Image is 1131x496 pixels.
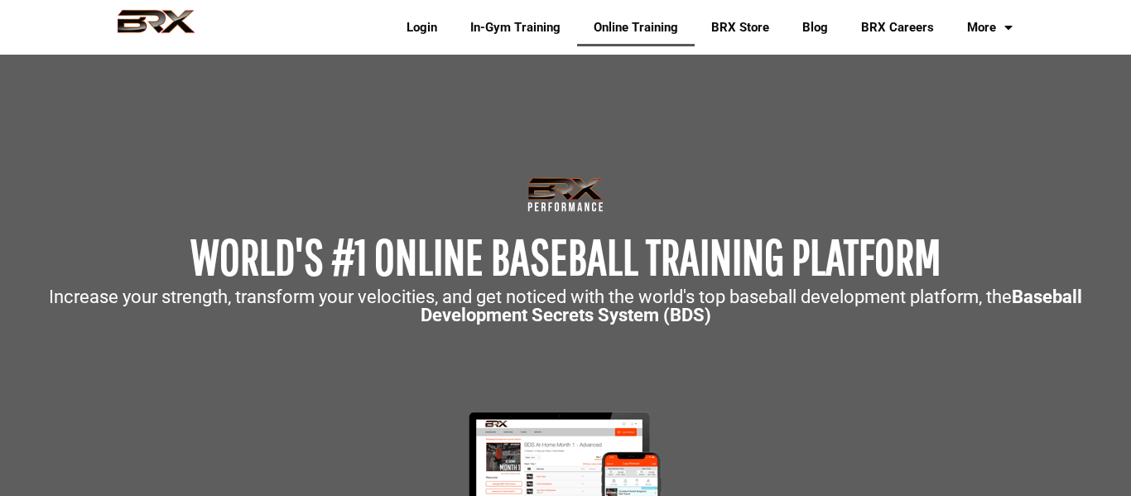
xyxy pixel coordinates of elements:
[8,288,1123,325] p: Increase your strength, transform your velocities, and get noticed with the world's top baseball ...
[577,8,695,46] a: Online Training
[845,8,951,46] a: BRX Careers
[421,287,1083,325] strong: Baseball Development Secrets System (BDS)
[454,8,577,46] a: In-Gym Training
[951,8,1029,46] a: More
[102,9,210,46] img: BRX Performance
[525,174,606,215] img: Transparent-Black-BRX-Logo-White-Performance
[390,8,454,46] a: Login
[378,8,1029,46] div: Navigation Menu
[190,228,941,285] span: WORLD'S #1 ONLINE BASEBALL TRAINING PLATFORM
[695,8,786,46] a: BRX Store
[786,8,845,46] a: Blog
